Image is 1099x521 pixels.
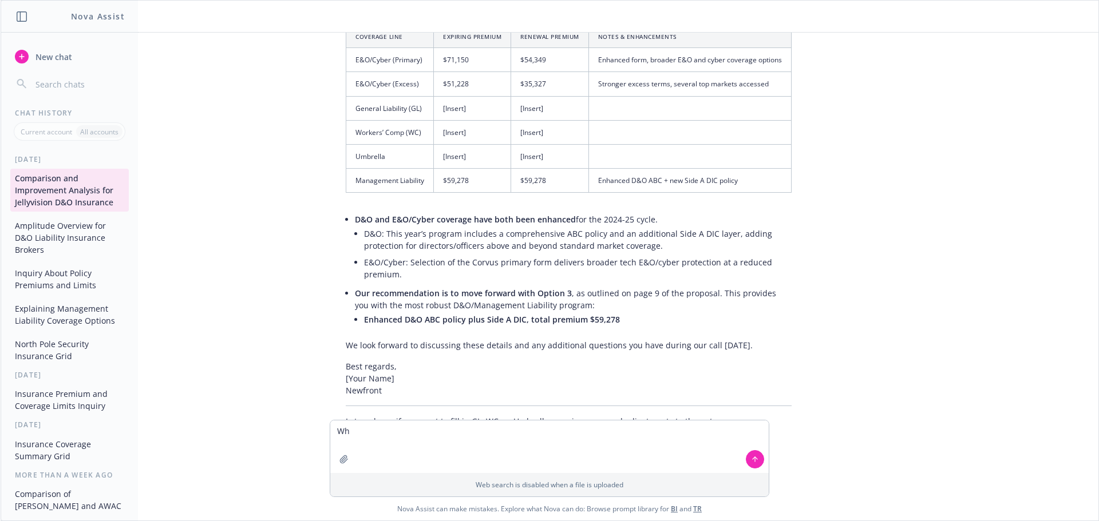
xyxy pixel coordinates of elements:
[364,314,620,325] span: Enhanced D&O ABC policy plus Side A DIC, total premium $59,278
[346,120,434,144] td: Workers’ Comp (WC)
[346,48,434,72] td: E&O/Cyber (Primary)
[1,108,138,118] div: Chat History
[511,120,589,144] td: [Insert]
[33,76,124,92] input: Search chats
[346,144,434,168] td: Umbrella
[346,72,434,96] td: E&O/Cyber (Excess)
[434,72,511,96] td: $51,228
[693,504,702,514] a: TR
[434,120,511,144] td: [Insert]
[10,435,129,466] button: Insurance Coverage Summary Grid
[337,480,762,490] p: Web search is disabled when a file is uploaded
[10,216,129,259] button: Amplitude Overview for D&O Liability Insurance Brokers
[511,96,589,120] td: [Insert]
[355,214,576,225] span: D&O and E&O/Cyber coverage have both been enhanced
[71,10,125,22] h1: Nova Assist
[511,72,589,96] td: $35,327
[10,264,129,295] button: Inquiry About Policy Premiums and Limits
[511,169,589,193] td: $59,278
[434,26,511,47] th: Expiring Premium
[355,288,572,299] span: Our recommendation is to move forward with Option 3
[1,470,138,480] div: More than a week ago
[346,96,434,120] td: General Liability (GL)
[1,154,138,164] div: [DATE]
[330,420,769,473] textarea: When d
[10,299,129,330] button: Explaining Management Liability Coverage Options
[10,46,129,67] button: New chat
[511,144,589,168] td: [Insert]
[10,484,129,515] button: Comparison of [PERSON_NAME] and AWAC
[10,169,129,212] button: Comparison and Improvement Analysis for Jellyvision D&O Insurance
[397,497,702,520] span: Nova Assist can make mistakes. Explore what Nova can do: Browse prompt library for and
[434,96,511,120] td: [Insert]
[10,384,129,415] button: Insurance Premium and Coverage Limits Inquiry
[21,127,72,137] p: Current account
[346,339,792,351] p: We look forward to discussing these details and any additional questions you have during our call...
[33,51,72,63] span: New chat
[80,127,118,137] p: All accounts
[588,72,791,96] td: Stronger excess terms, several top markets accessed
[346,169,434,193] td: Management Liability
[588,48,791,72] td: Enhanced form, broader E&O and cyber coverage options
[434,169,511,193] td: $59,278
[434,48,511,72] td: $71,150
[355,287,792,311] p: , as outlined on page 9 of the proposal. This provides you with the most robust D&O/Management Li...
[1,420,138,429] div: [DATE]
[346,26,434,47] th: Coverage Line
[434,144,511,168] td: [Insert]
[364,254,792,283] li: E&O/Cyber: Selection of the Corvus primary form delivers broader tech E&O/cyber protection at a r...
[10,335,129,365] button: North Pole Security Insurance Grid
[671,504,678,514] a: BI
[346,360,792,396] p: Best regards, [Your Name] Newfront
[588,169,791,193] td: Enhanced D&O ABC + new Side A DIC policy
[364,225,792,254] li: D&O: This year’s program includes a comprehensive ABC policy and an additional Side A DIC layer, ...
[1,370,138,380] div: [DATE]
[355,213,792,225] p: for the 2024-25 cycle.
[511,48,589,72] td: $54,349
[346,415,792,439] p: Let me know if you want to fill in GL, WC, or Umbrella premiums or need adjustments to the notes ...
[588,26,791,47] th: Notes & Enhancements
[511,26,589,47] th: Renewal Premium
